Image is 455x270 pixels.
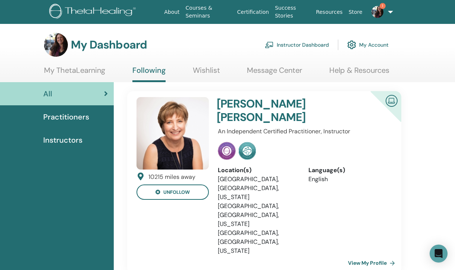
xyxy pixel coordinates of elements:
[49,4,138,21] img: logo.png
[265,37,329,53] a: Instructor Dashboard
[329,66,389,80] a: Help & Resources
[265,41,274,48] img: chalkboard-teacher.svg
[218,202,297,229] li: [GEOGRAPHIC_DATA], [GEOGRAPHIC_DATA], [US_STATE]
[347,37,389,53] a: My Account
[218,127,387,136] p: An Independent Certified Practitioner, Instructor
[217,97,358,124] h4: [PERSON_NAME] [PERSON_NAME]
[161,5,182,19] a: About
[313,5,346,19] a: Resources
[346,5,365,19] a: Store
[148,173,195,181] div: 10215 miles away
[380,3,386,9] span: 1
[234,5,272,19] a: Certification
[43,88,52,99] span: All
[308,175,388,184] li: English
[247,66,302,80] a: Message Center
[136,184,209,200] button: unfollow
[308,166,388,175] div: Language(s)
[218,175,297,202] li: [GEOGRAPHIC_DATA], [GEOGRAPHIC_DATA], [US_STATE]
[44,66,105,80] a: My ThetaLearning
[383,92,401,109] img: Certified Online Instructor
[193,66,220,80] a: Wishlist
[43,134,82,146] span: Instructors
[136,97,209,170] img: default.jpg
[183,1,234,23] a: Courses & Seminars
[218,229,297,255] li: [GEOGRAPHIC_DATA], [GEOGRAPHIC_DATA], [US_STATE]
[358,91,401,134] div: Certified Online Instructor
[371,6,383,18] img: default.jpg
[44,33,68,57] img: default.jpg
[347,38,356,51] img: cog.svg
[132,66,166,82] a: Following
[43,111,89,122] span: Practitioners
[218,166,297,175] div: Location(s)
[71,38,147,52] h3: My Dashboard
[272,1,313,23] a: Success Stories
[430,245,448,263] div: Open Intercom Messenger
